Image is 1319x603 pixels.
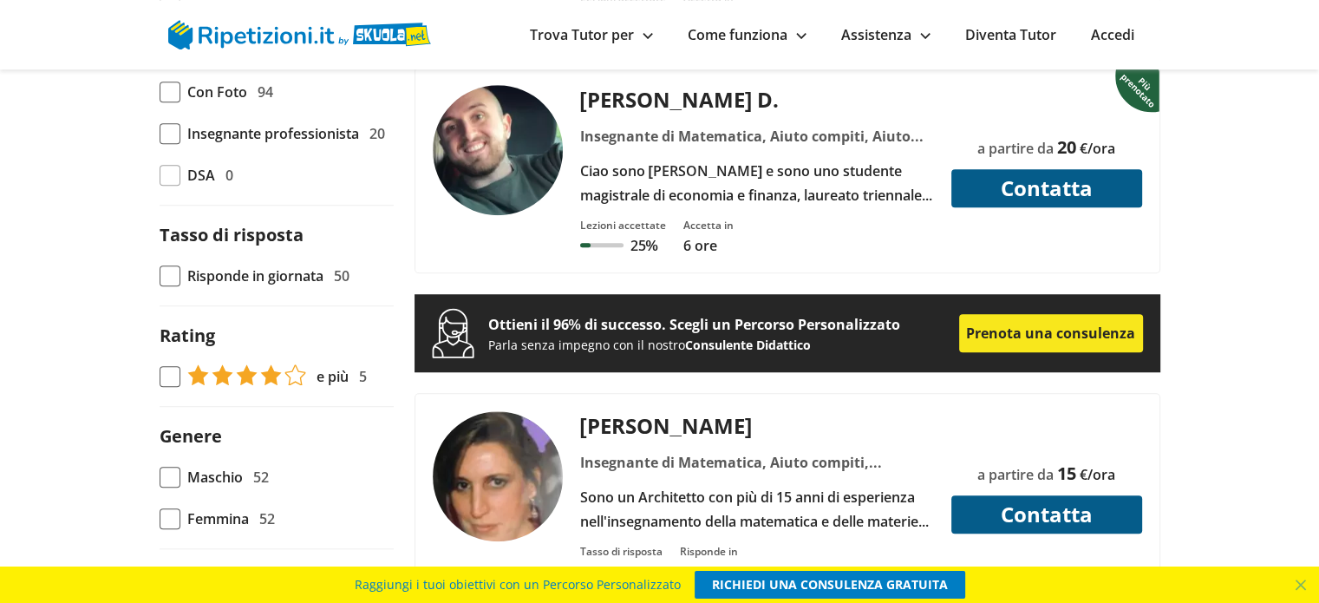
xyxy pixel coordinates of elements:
[1115,66,1163,113] img: Piu prenotato
[1057,135,1076,159] span: 20
[187,264,323,288] span: Risponde in giornata
[680,544,738,559] div: Risponde in
[580,544,663,559] div: Tasso di risposta
[951,169,1142,207] button: Contatta
[530,25,653,44] a: Trova Tutor per
[841,25,930,44] a: Assistenza
[187,465,243,489] span: Maschio
[488,337,959,353] p: Parla senza impegno con il nostro
[630,236,658,255] p: 25%
[334,264,349,288] span: 50
[187,364,306,385] img: tasso di risposta 4+
[160,223,304,246] label: Tasso di risposta
[1057,462,1076,485] span: 15
[369,121,385,146] span: 20
[187,121,359,146] span: Insegnante professionista
[977,465,1054,484] span: a partire da
[580,218,666,233] div: Lezioni accettate
[433,411,563,541] img: tutor a Avellino - Alessandra
[317,364,349,389] span: e più
[977,139,1054,158] span: a partire da
[160,424,222,448] label: Genere
[695,571,965,599] a: RICHIEDI UNA CONSULENZA GRATUITA
[258,80,273,104] span: 94
[1080,465,1115,484] span: €/ora
[573,159,940,207] div: Ciao sono [PERSON_NAME] e sono uno studente magistrale di economia e finanza, laureato triennale ...
[187,163,215,187] span: DSA
[573,124,940,148] div: Insegnante di Matematica, Aiuto compiti, Aiuto tesi, Analisi 1, Contabilità e bilancio, Diritto c...
[959,314,1143,352] a: Prenota una consulenza
[1080,139,1115,158] span: €/ora
[187,507,249,531] span: Femmina
[685,337,811,353] span: Consulente Didattico
[630,562,658,581] p: 78%
[432,308,474,358] img: prenota una consulenza
[433,85,563,215] img: tutor a Avellino - Ciro
[680,562,738,581] p: 2 ore
[683,236,734,255] p: 6 ore
[488,312,959,337] p: Ottieni il 96% di successo. Scegli un Percorso Personalizzato
[259,507,275,531] span: 52
[225,163,233,187] span: 0
[573,411,940,440] div: [PERSON_NAME]
[1091,25,1134,44] a: Accedi
[683,218,734,233] div: Accetta in
[355,571,681,599] span: Raggiungi i tuoi obiettivi con un Percorso Personalizzato
[965,25,1056,44] a: Diventa Tutor
[253,465,269,489] span: 52
[951,495,1142,534] button: Contatta
[573,485,940,534] div: Sono un Architetto con più di 15 anni di esperienza nell'insegnamento della matematica e delle ma...
[168,23,431,43] a: logo Skuola.net | Ripetizioni.it
[688,25,806,44] a: Come funziona
[359,364,367,389] span: 5
[160,324,215,347] label: Rating
[168,20,431,49] img: logo Skuola.net | Ripetizioni.it
[187,80,247,104] span: Con Foto
[573,85,940,114] div: [PERSON_NAME] D.
[573,450,940,475] div: Insegnante di Matematica, Aiuto compiti, [PERSON_NAME], Algebra, Disegno artistico, Geografia, Ge...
